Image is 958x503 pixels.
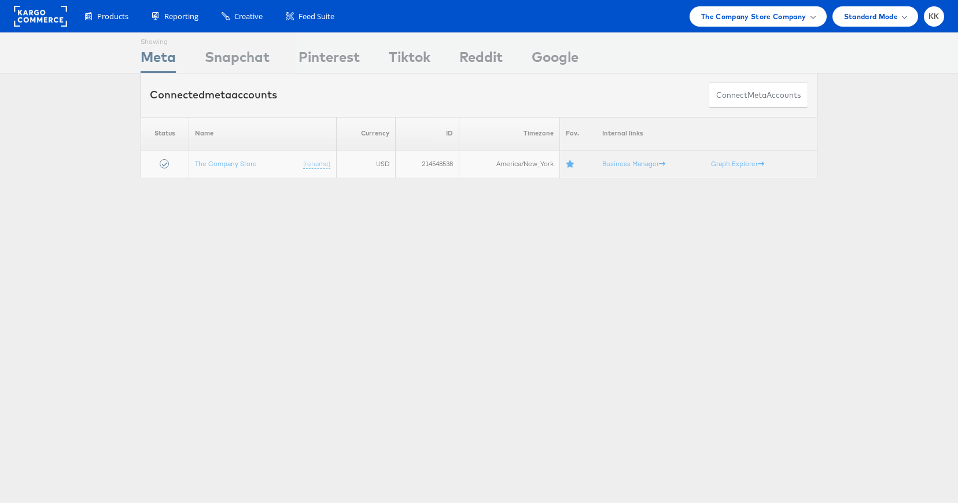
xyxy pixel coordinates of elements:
a: (rename) [303,159,330,168]
td: 214548538 [396,150,459,178]
button: ConnectmetaAccounts [709,82,808,108]
div: Connected accounts [150,87,277,102]
th: Timezone [459,117,560,150]
div: Reddit [459,47,503,73]
div: Google [532,47,579,73]
th: Currency [337,117,396,150]
span: Creative [234,11,263,22]
a: The Company Store [195,159,257,167]
div: Pinterest [299,47,360,73]
div: Meta [141,47,176,73]
span: Products [97,11,128,22]
th: Name [189,117,337,150]
th: Status [141,117,189,150]
a: Business Manager [602,159,665,168]
span: Reporting [164,11,198,22]
span: KK [928,13,939,20]
span: Standard Mode [844,10,898,23]
div: Showing [141,33,176,47]
span: meta [747,90,767,101]
a: Graph Explorer [711,159,764,168]
div: Tiktok [389,47,430,73]
span: Feed Suite [299,11,334,22]
th: ID [396,117,459,150]
span: The Company Store Company [701,10,806,23]
td: America/New_York [459,150,560,178]
div: Snapchat [205,47,270,73]
span: meta [205,88,231,101]
td: USD [337,150,396,178]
